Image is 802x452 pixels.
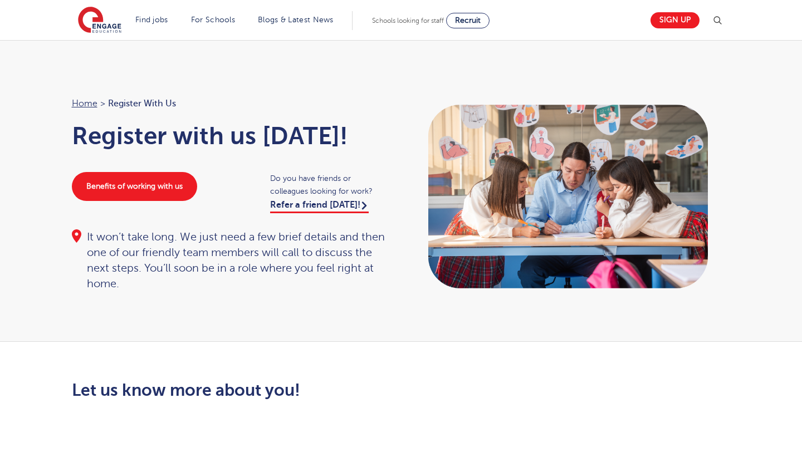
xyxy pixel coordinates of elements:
a: For Schools [191,16,235,24]
span: Register with us [108,96,176,111]
a: Refer a friend [DATE]! [270,200,369,213]
a: Benefits of working with us [72,172,197,201]
span: Do you have friends or colleagues looking for work? [270,172,390,198]
img: Engage Education [78,7,121,35]
h2: Let us know more about you! [72,381,506,400]
span: > [100,99,105,109]
h1: Register with us [DATE]! [72,122,390,150]
nav: breadcrumb [72,96,390,111]
span: Recruit [455,16,481,24]
a: Home [72,99,97,109]
div: It won’t take long. We just need a few brief details and then one of our friendly team members wi... [72,229,390,292]
a: Blogs & Latest News [258,16,334,24]
a: Recruit [446,13,490,28]
span: Schools looking for staff [372,17,444,24]
a: Sign up [651,12,700,28]
a: Find jobs [135,16,168,24]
